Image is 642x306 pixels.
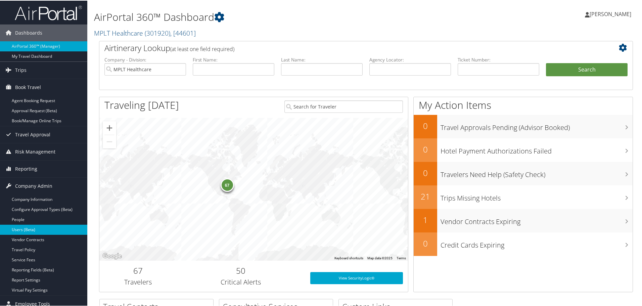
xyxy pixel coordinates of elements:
span: ( 301920 ) [145,28,170,37]
h2: 21 [414,190,437,202]
h3: Hotel Payment Authorizations Failed [441,142,633,155]
h3: Credit Cards Expiring [441,236,633,249]
span: Risk Management [15,143,55,160]
h3: Vendor Contracts Expiring [441,213,633,226]
a: 0Credit Cards Expiring [414,232,633,255]
a: 0Travelers Need Help (Safety Check) [414,161,633,185]
h2: 0 [414,120,437,131]
a: Open this area in Google Maps (opens a new window) [101,251,123,260]
h3: Critical Alerts [182,277,300,286]
span: Reporting [15,160,37,177]
h1: AirPortal 360™ Dashboard [94,9,457,24]
span: Dashboards [15,24,42,41]
h2: 1 [414,214,437,225]
h1: Traveling [DATE] [104,97,179,112]
h3: Travelers Need Help (Safety Check) [441,166,633,179]
h2: 67 [104,264,172,276]
button: Keyboard shortcuts [334,255,363,260]
h2: Airtinerary Lookup [104,42,583,53]
img: airportal-logo.png [15,4,82,20]
h3: Travel Approvals Pending (Advisor Booked) [441,119,633,132]
button: Zoom out [103,134,116,148]
h2: 0 [414,167,437,178]
span: Company Admin [15,177,52,194]
h2: 0 [414,143,437,155]
span: [PERSON_NAME] [590,10,631,17]
h1: My Action Items [414,97,633,112]
a: Terms (opens in new tab) [397,256,406,259]
a: View SecurityLogic® [310,271,403,283]
button: Zoom in [103,121,116,134]
a: 0Hotel Payment Authorizations Failed [414,138,633,161]
span: Travel Approval [15,126,50,142]
input: Search for Traveler [284,100,403,112]
h2: 0 [414,237,437,249]
label: Company - Division: [104,56,186,62]
a: 21Trips Missing Hotels [414,185,633,208]
span: (at least one field required) [170,45,234,52]
h2: 50 [182,264,300,276]
button: Search [546,62,628,76]
label: Agency Locator: [369,56,451,62]
h3: Travelers [104,277,172,286]
a: MPLT Healthcare [94,28,196,37]
span: , [ 44601 ] [170,28,196,37]
h3: Trips Missing Hotels [441,189,633,202]
a: 1Vendor Contracts Expiring [414,208,633,232]
label: Last Name: [281,56,363,62]
label: Ticket Number: [458,56,539,62]
a: 0Travel Approvals Pending (Advisor Booked) [414,114,633,138]
span: Map data ©2025 [367,256,393,259]
span: Trips [15,61,27,78]
label: First Name: [193,56,274,62]
div: 67 [220,178,234,191]
span: Book Travel [15,78,41,95]
a: [PERSON_NAME] [585,3,638,24]
img: Google [101,251,123,260]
